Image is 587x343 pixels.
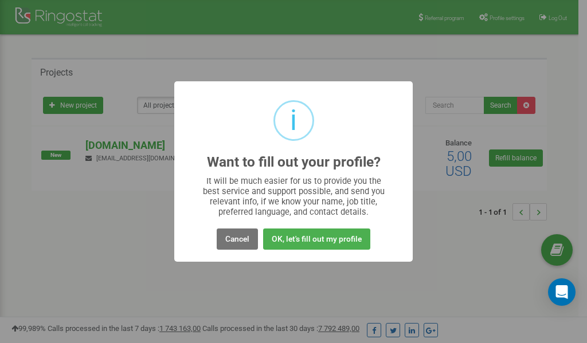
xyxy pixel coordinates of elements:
[263,228,370,250] button: OK, let's fill out my profile
[548,278,576,306] div: Open Intercom Messenger
[197,176,390,217] div: It will be much easier for us to provide you the best service and support possible, and send you ...
[217,228,258,250] button: Cancel
[290,102,297,139] div: i
[207,155,381,170] h2: Want to fill out your profile?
